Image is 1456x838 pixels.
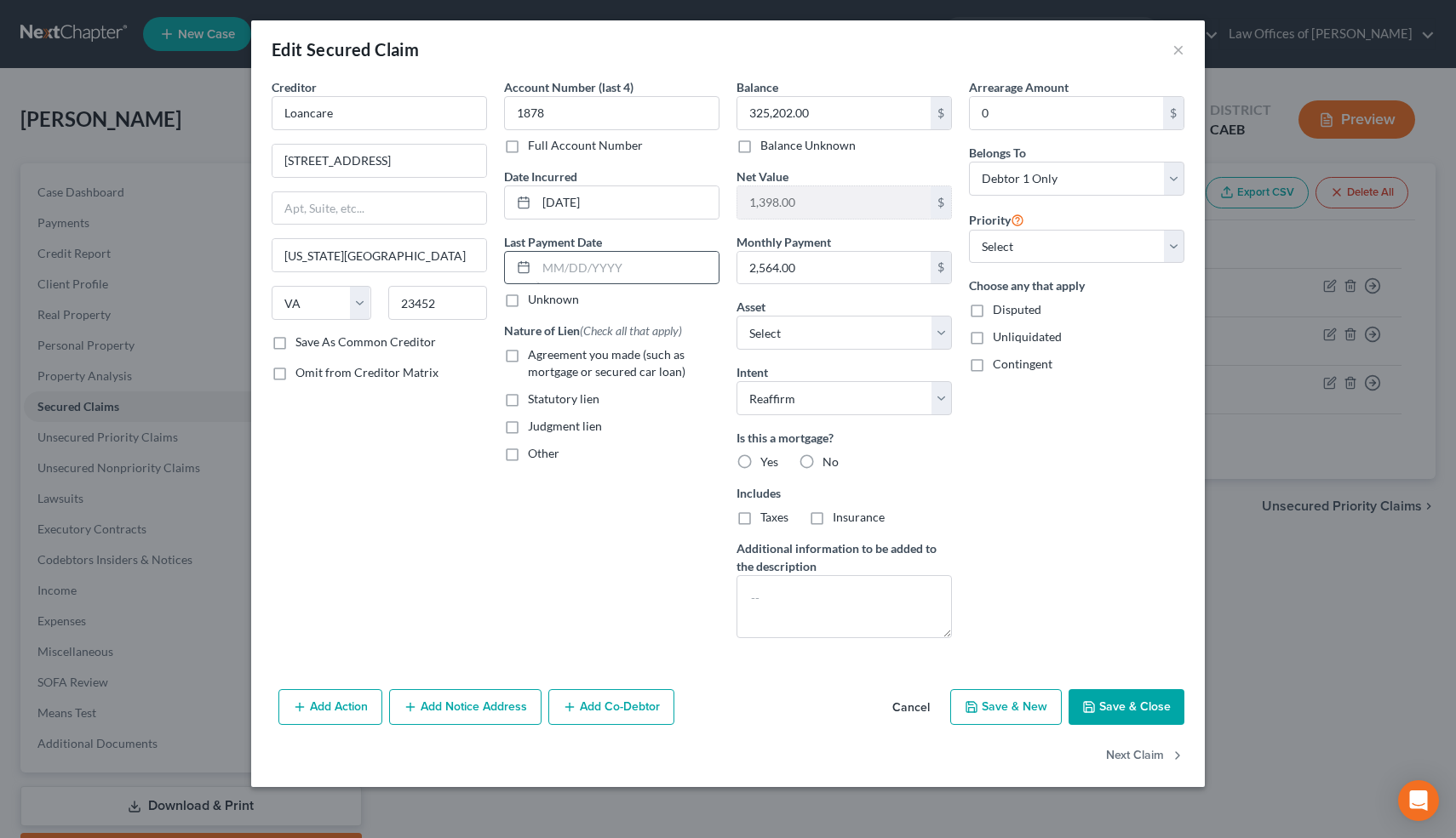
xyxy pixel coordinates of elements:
[272,239,486,271] input: Enter city...
[737,539,952,575] label: Additional information to be added to the description
[737,97,931,129] input: 0.00
[737,252,931,284] input: 0.00
[737,299,765,314] span: Asset
[931,252,951,284] div: $
[737,363,768,381] label: Intent
[993,302,1041,316] span: Disputed
[969,209,1024,230] label: Priority
[737,78,778,96] label: Balance
[272,96,487,130] input: Search creditor by name...
[504,78,633,96] label: Account Number (last 4)
[1172,39,1184,60] button: ×
[528,446,559,460] span: Other
[528,137,643,154] label: Full Account Number
[950,689,1062,725] button: Save & New
[278,689,382,725] button: Add Action
[993,329,1062,344] span: Unliquidated
[1069,689,1184,725] button: Save & Close
[504,168,577,185] label: Date Incurred
[737,429,952,447] label: Is this a mortgage?
[272,145,486,177] input: Enter address...
[528,391,599,406] span: Statutory lien
[1163,97,1184,129] div: $
[737,484,952,502] label: Includes
[993,356,1052,371] span: Contingent
[1106,738,1184,774] button: Next Claim
[295,333,436,351] label: Save As Common Creditor
[879,691,943,725] button: Cancel
[504,322,682,339] label: Nature of Lien
[969,145,1026,160] span: Belongs To
[737,168,788,185] label: Net Value
[528,291,579,308] label: Unknown
[536,186,719,219] input: MM/DD/YYYY
[823,454,839,469] span: No
[737,186,931,219] input: 0.00
[548,689,674,725] button: Add Co-Debtor
[931,97,951,129] div: $
[536,252,719,284] input: MM/DD/YYYY
[833,510,885,524] span: Insurance
[295,365,439,379] span: Omit from Creditor Matrix
[388,286,488,320] input: Enter zip...
[931,186,951,219] div: $
[272,80,317,94] span: Creditor
[1398,780,1439,821] div: Open Intercom Messenger
[970,97,1163,129] input: 0.00
[272,37,419,61] div: Edit Secured Claim
[969,78,1069,96] label: Arrearage Amount
[737,233,831,251] label: Monthly Payment
[760,137,856,154] label: Balance Unknown
[272,192,486,225] input: Apt, Suite, etc...
[389,689,542,725] button: Add Notice Address
[528,347,685,379] span: Agreement you made (such as mortgage or secured car loan)
[580,323,682,338] span: (Check all that apply)
[504,233,602,251] label: Last Payment Date
[504,96,719,130] input: XXXX
[760,454,778,469] span: Yes
[760,510,788,524] span: Taxes
[528,419,602,433] span: Judgment lien
[969,276,1184,294] label: Choose any that apply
